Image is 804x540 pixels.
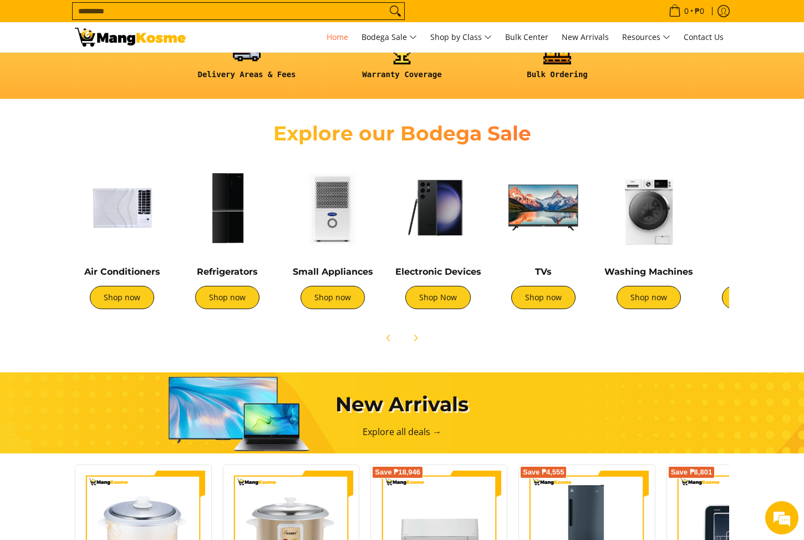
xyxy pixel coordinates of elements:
span: 0 [683,7,690,15]
div: Leave a message [58,62,186,77]
img: Washing Machines [602,160,696,255]
span: Save ₱8,801 [671,469,713,476]
img: Cookers [707,160,801,255]
span: Bodega Sale [362,31,417,44]
a: Shop by Class [425,22,497,52]
span: Save ₱18,946 [375,469,420,476]
img: Electronic Devices [391,160,485,255]
span: Resources [622,31,670,44]
a: Home [321,22,354,52]
span: • [665,5,708,17]
a: Shop now [301,286,365,309]
span: Bulk Center [505,32,548,42]
em: Submit [162,342,201,357]
span: Shop by Class [430,31,492,44]
textarea: Type your message and click 'Submit' [6,303,211,342]
a: TVs [535,266,552,277]
a: Resources [617,22,676,52]
img: Refrigerators [180,160,274,255]
img: Mang Kosme: Your Home Appliances Warehouse Sale Partner! [75,28,186,47]
button: Previous [376,326,401,350]
a: Bodega Sale [356,22,423,52]
span: New Arrivals [562,32,609,42]
a: Washing Machines [604,266,693,277]
span: We are offline. Please leave us a message. [23,140,194,252]
span: ₱0 [693,7,706,15]
img: Air Conditioners [75,160,169,255]
a: Air Conditioners [84,266,160,277]
img: Small Appliances [286,160,380,255]
span: Home [327,32,348,42]
a: Small Appliances [293,266,373,277]
a: <h6><strong>Bulk Ordering</strong></h6> [485,37,629,88]
nav: Main Menu [197,22,729,52]
button: Next [403,326,428,350]
a: Refrigerators [197,266,258,277]
a: Electronic Devices [395,266,481,277]
a: <h6><strong>Delivery Areas & Fees</strong></h6> [175,37,319,88]
a: Explore all deals → [363,426,441,438]
img: TVs [496,160,591,255]
button: Search [386,3,404,19]
a: New Arrivals [556,22,614,52]
h2: Explore our Bodega Sale [241,121,563,146]
a: Shop Now [405,286,471,309]
span: Contact Us [684,32,724,42]
div: Minimize live chat window [182,6,208,32]
a: Shop now [511,286,576,309]
a: Contact Us [678,22,729,52]
a: Shop now [90,286,154,309]
span: Save ₱4,555 [523,469,564,476]
a: Shop now [195,286,259,309]
a: Shop now [722,286,786,309]
a: Bulk Center [500,22,554,52]
a: <h6><strong>Warranty Coverage</strong></h6> [330,37,474,88]
a: Shop now [617,286,681,309]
